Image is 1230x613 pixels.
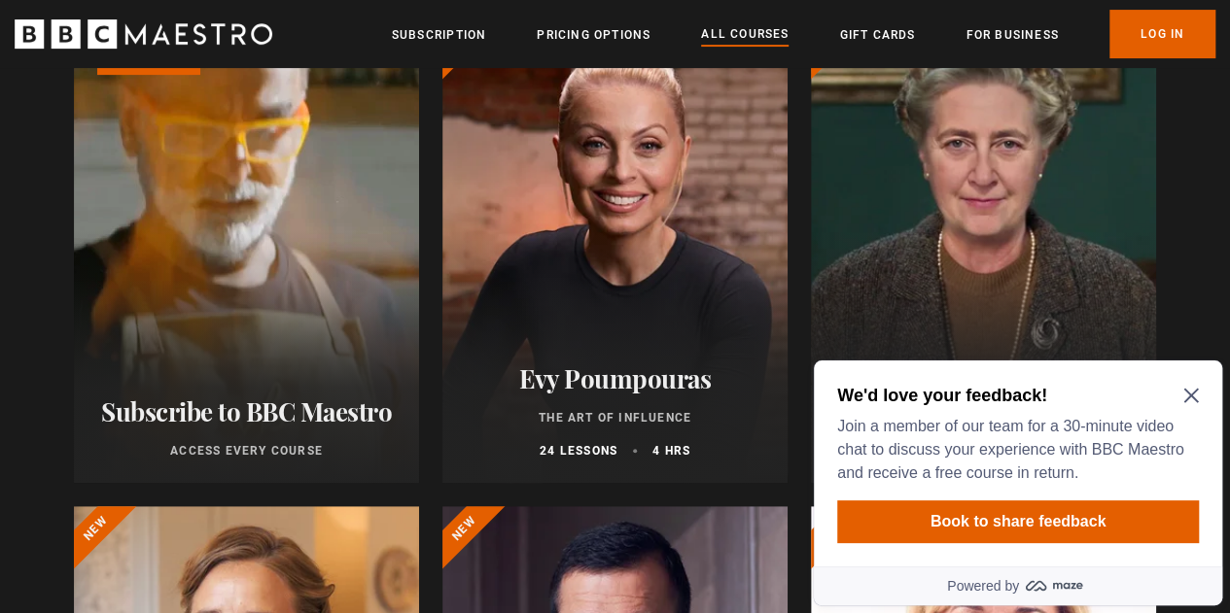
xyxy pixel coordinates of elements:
[392,25,486,45] a: Subscription
[652,442,690,460] p: 4 hrs
[1109,10,1215,58] a: Log In
[811,17,1156,483] a: [PERSON_NAME] Writing 11 lessons 2.5 hrs New
[442,17,788,483] a: Evy Poumpouras The Art of Influence 24 lessons 4 hrs New
[8,8,416,253] div: Optional study invitation
[540,442,617,460] p: 24 lessons
[15,19,272,49] svg: BBC Maestro
[8,214,416,253] a: Powered by maze
[392,10,1215,58] nav: Primary
[701,24,789,46] a: All Courses
[839,25,915,45] a: Gift Cards
[966,25,1058,45] a: For business
[466,409,764,426] p: The Art of Influence
[537,25,650,45] a: Pricing Options
[31,148,393,190] button: Book to share feedback
[466,363,764,393] h2: Evy Poumpouras
[31,62,385,132] p: Join a member of our team for a 30-minute video chat to discuss your experience with BBC Maestro ...
[31,31,385,54] h2: We'd love your feedback!
[377,35,393,51] button: Close Maze Prompt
